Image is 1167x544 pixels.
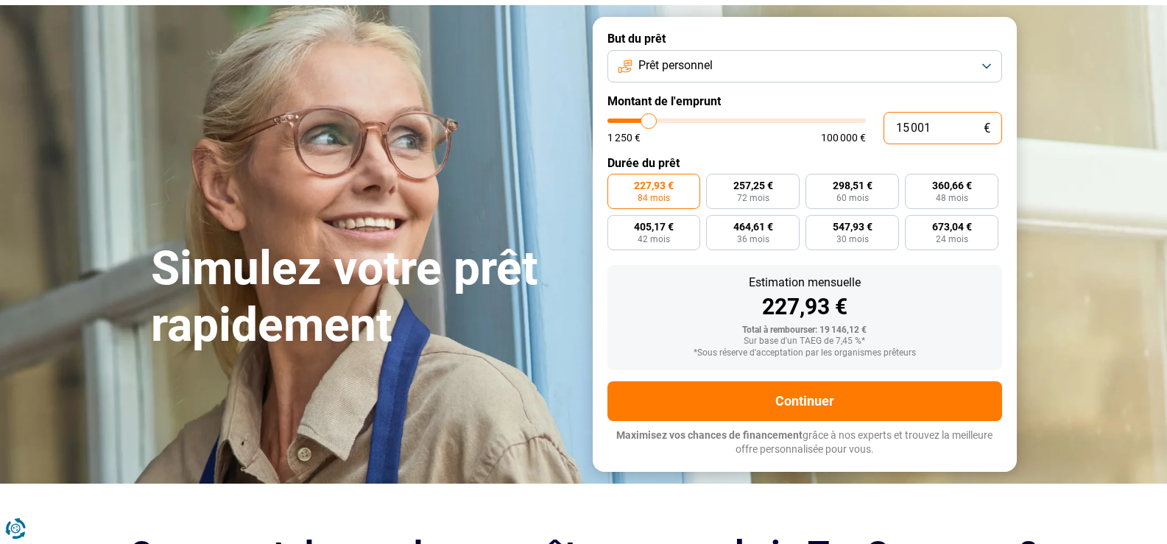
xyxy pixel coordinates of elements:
[607,381,1002,421] button: Continuer
[616,429,803,441] span: Maximisez vos chances de financement
[638,57,713,74] span: Prêt personnel
[619,296,990,318] div: 227,93 €
[733,180,773,191] span: 257,25 €
[607,32,1002,46] label: But du prêt
[619,348,990,358] div: *Sous réserve d'acceptation par les organismes prêteurs
[619,336,990,347] div: Sur base d'un TAEG de 7,45 %*
[984,122,990,135] span: €
[607,428,1002,457] p: grâce à nos experts et trouvez la meilleure offre personnalisée pour vous.
[607,94,1002,108] label: Montant de l'emprunt
[737,235,769,244] span: 36 mois
[607,133,641,143] span: 1 250 €
[932,222,972,232] span: 673,04 €
[619,325,990,336] div: Total à rembourser: 19 146,12 €
[638,194,670,202] span: 84 mois
[936,194,968,202] span: 48 mois
[619,277,990,289] div: Estimation mensuelle
[733,222,773,232] span: 464,61 €
[638,235,670,244] span: 42 mois
[821,133,866,143] span: 100 000 €
[607,50,1002,82] button: Prêt personnel
[932,180,972,191] span: 360,66 €
[833,180,872,191] span: 298,51 €
[737,194,769,202] span: 72 mois
[833,222,872,232] span: 547,93 €
[836,235,869,244] span: 30 mois
[634,222,674,232] span: 405,17 €
[836,194,869,202] span: 60 mois
[607,156,1002,170] label: Durée du prêt
[151,241,575,354] h1: Simulez votre prêt rapidement
[634,180,674,191] span: 227,93 €
[936,235,968,244] span: 24 mois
